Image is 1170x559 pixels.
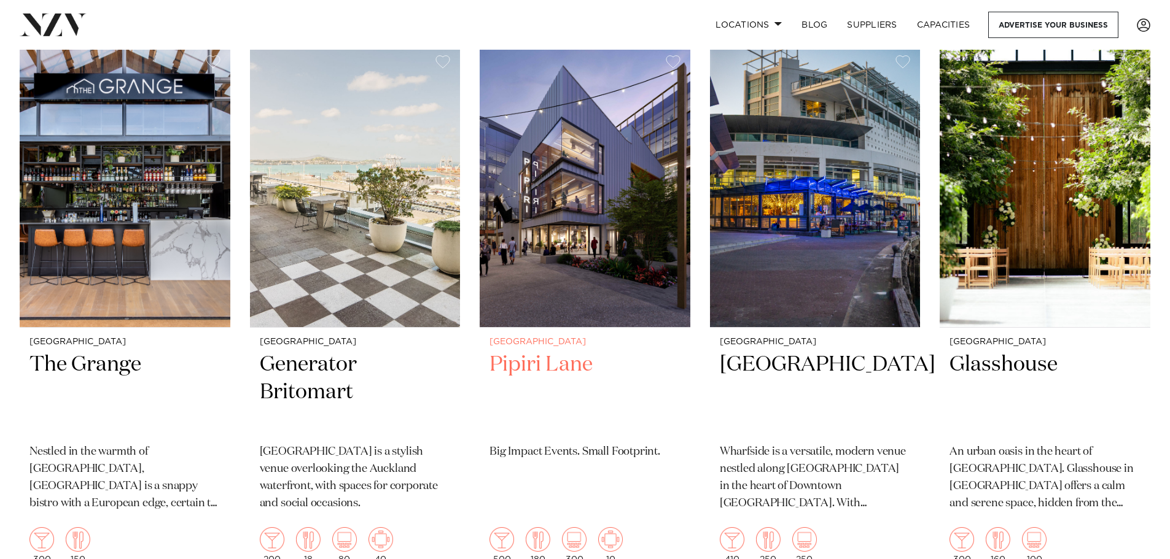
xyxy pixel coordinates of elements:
img: cocktail.png [950,527,974,552]
h2: Generator Britomart [260,351,451,434]
a: Advertise your business [988,12,1118,38]
img: dining.png [986,527,1010,552]
small: [GEOGRAPHIC_DATA] [489,337,681,347]
img: meeting.png [369,527,393,552]
img: theatre.png [562,527,587,552]
img: theatre.png [1022,527,1047,552]
a: BLOG [792,12,837,38]
img: cocktail.png [489,527,514,552]
small: [GEOGRAPHIC_DATA] [720,337,911,347]
h2: The Grange [29,351,220,434]
h2: [GEOGRAPHIC_DATA] [720,351,911,434]
small: [GEOGRAPHIC_DATA] [950,337,1141,347]
small: [GEOGRAPHIC_DATA] [29,337,220,347]
img: theatre.png [792,527,817,552]
h2: Pipiri Lane [489,351,681,434]
img: dining.png [296,527,321,552]
img: nzv-logo.png [20,13,87,36]
p: Wharfside is a versatile, modern venue nestled along [GEOGRAPHIC_DATA] in the heart of Downtown [... [720,444,911,512]
img: meeting.png [598,527,623,552]
a: SUPPLIERS [837,12,907,38]
img: dining.png [756,527,781,552]
img: cocktail.png [29,527,54,552]
a: Locations [706,12,792,38]
img: dining.png [66,527,90,552]
p: Nestled in the warmth of [GEOGRAPHIC_DATA], [GEOGRAPHIC_DATA] is a snappy bistro with a European ... [29,444,220,512]
img: cocktail.png [720,527,744,552]
p: [GEOGRAPHIC_DATA] is a stylish venue overlooking the Auckland waterfront, with spaces for corpora... [260,444,451,512]
small: [GEOGRAPHIC_DATA] [260,337,451,347]
img: theatre.png [332,527,357,552]
img: dining.png [526,527,550,552]
p: An urban oasis in the heart of [GEOGRAPHIC_DATA]. Glasshouse in [GEOGRAPHIC_DATA] offers a calm a... [950,444,1141,512]
a: Capacities [907,12,980,38]
h2: Glasshouse [950,351,1141,434]
img: cocktail.png [260,527,284,552]
p: Big Impact Events. Small Footprint. [489,444,681,461]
